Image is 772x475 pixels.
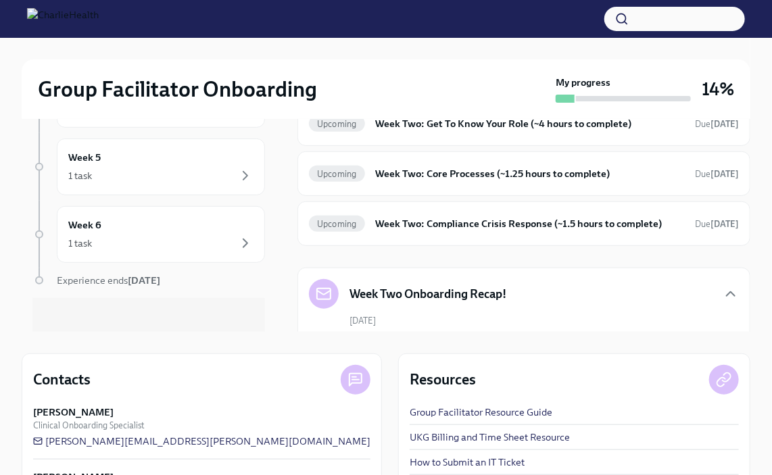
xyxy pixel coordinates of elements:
[57,274,160,286] span: Experience ends
[309,113,739,134] a: UpcomingWeek Two: Get To Know Your Role (~4 hours to complete)Due[DATE]
[410,430,570,444] a: UKG Billing and Time Sheet Resource
[349,286,506,302] h5: Week Two Onboarding Recap!
[710,119,739,129] strong: [DATE]
[27,8,99,30] img: CharlieHealth
[33,419,144,432] span: Clinical Onboarding Specialist
[702,77,734,101] h3: 14%
[710,219,739,229] strong: [DATE]
[32,206,265,263] a: Week 61 task
[33,370,91,390] h4: Contacts
[32,139,265,195] a: Week 51 task
[68,218,101,232] h6: Week 6
[33,405,114,419] strong: [PERSON_NAME]
[410,405,552,419] a: Group Facilitator Resource Guide
[556,76,610,89] strong: My progress
[309,169,365,179] span: Upcoming
[309,219,365,229] span: Upcoming
[349,314,376,327] span: [DATE]
[128,274,160,286] strong: [DATE]
[710,169,739,179] strong: [DATE]
[410,370,476,390] h4: Resources
[38,76,317,103] h2: Group Facilitator Onboarding
[695,169,739,179] span: Due
[695,219,739,229] span: Due
[309,163,739,184] a: UpcomingWeek Two: Core Processes (~1.25 hours to complete)Due[DATE]
[376,216,684,231] h6: Week Two: Compliance Crisis Response (~1.5 hours to complete)
[695,218,739,230] span: August 25th, 2025 10:00
[68,169,92,182] div: 1 task
[695,119,739,129] span: Due
[68,150,101,165] h6: Week 5
[309,119,365,129] span: Upcoming
[695,168,739,180] span: August 25th, 2025 10:00
[68,236,92,250] div: 1 task
[309,213,739,234] a: UpcomingWeek Two: Compliance Crisis Response (~1.5 hours to complete)Due[DATE]
[376,116,684,131] h6: Week Two: Get To Know Your Role (~4 hours to complete)
[695,118,739,130] span: August 25th, 2025 10:00
[376,166,684,181] h6: Week Two: Core Processes (~1.25 hours to complete)
[33,434,370,448] a: [PERSON_NAME][EMAIL_ADDRESS][PERSON_NAME][DOMAIN_NAME]
[410,455,525,469] a: How to Submit an IT Ticket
